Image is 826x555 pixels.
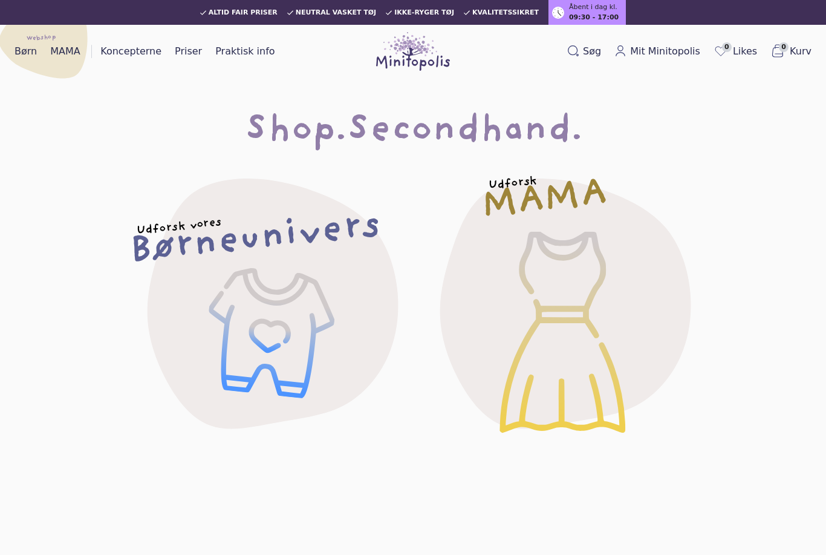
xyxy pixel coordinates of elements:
span: 09:30 - 17:00 [569,13,619,23]
a: Praktisk info [210,42,279,61]
button: 0Kurv [766,41,816,62]
h2: MAMA [480,183,608,220]
span: Kvalitetssikret [472,9,539,16]
span: Ikke-ryger tøj [394,9,454,16]
a: Udforsk voresBørneunivers [100,136,433,468]
a: 0Likes [709,41,762,62]
span: Secondhand. [346,103,582,160]
img: Minitopolis logo [376,32,450,71]
span: Åbent i dag kl. [569,2,617,13]
a: UdforskMAMA [393,136,726,468]
button: Søg [562,42,606,61]
a: MAMA [45,42,85,61]
a: Koncepterne [96,42,166,61]
a: Mit Minitopolis [610,42,705,61]
span: Mit Minitopolis [630,44,700,59]
a: Børn [10,42,42,61]
span: Likes [733,44,757,59]
span: Søg [583,44,601,59]
span: 0 [779,42,789,52]
span: Kurv [790,44,811,59]
span: 0 [722,42,732,52]
span: Shop. [244,103,346,160]
h2: Børneunivers [128,214,382,264]
span: Neutral vasket tøj [296,9,377,16]
a: Priser [170,42,207,61]
span: Altid fair priser [209,9,278,16]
